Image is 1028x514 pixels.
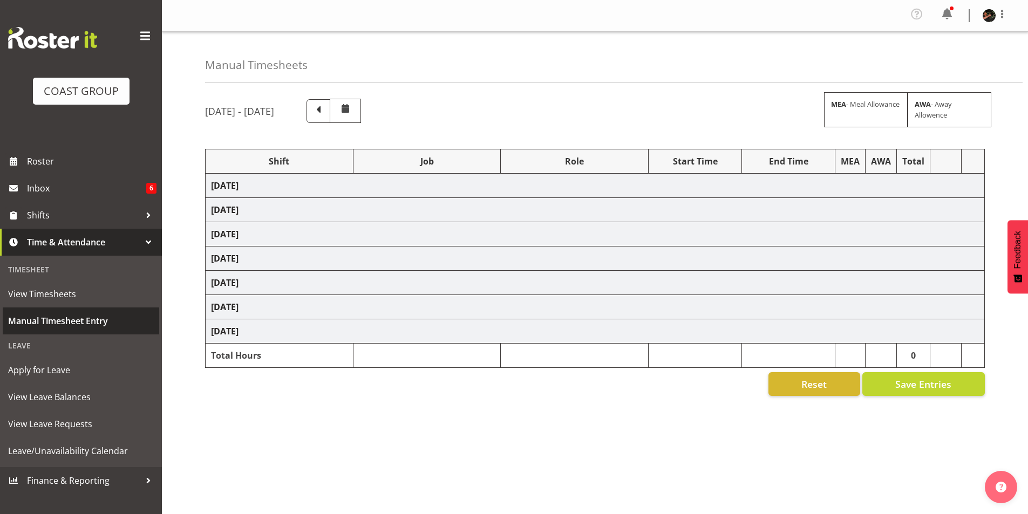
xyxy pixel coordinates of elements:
[862,372,985,396] button: Save Entries
[3,357,159,383] a: Apply for Leave
[871,155,891,168] div: AWA
[908,92,991,127] div: - Away Allowence
[654,155,736,168] div: Start Time
[3,280,159,307] a: View Timesheets
[824,92,908,127] div: - Meal Allowance
[8,362,154,378] span: Apply for Leave
[8,443,154,459] span: Leave/Unavailability Calendar
[146,183,156,194] span: 6
[8,416,154,432] span: View Leave Requests
[996,482,1006,492] img: help-xxl-2.png
[8,27,97,49] img: Rosterit website logo
[1007,220,1028,293] button: Feedback - Show survey
[27,234,140,250] span: Time & Attendance
[801,377,827,391] span: Reset
[206,295,985,319] td: [DATE]
[3,437,159,464] a: Leave/Unavailability Calendar
[27,153,156,169] span: Roster
[206,222,985,246] td: [DATE]
[506,155,643,168] div: Role
[1013,231,1023,269] span: Feedback
[3,334,159,357] div: Leave
[8,389,154,405] span: View Leave Balances
[831,99,846,109] strong: MEA
[915,99,931,109] strong: AWA
[3,410,159,437] a: View Leave Requests
[359,155,495,168] div: Job
[3,383,159,410] a: View Leave Balances
[3,258,159,280] div: Timesheet
[206,319,985,344] td: [DATE]
[897,344,930,368] td: 0
[44,83,119,99] div: COAST GROUP
[8,313,154,329] span: Manual Timesheet Entry
[768,372,860,396] button: Reset
[8,286,154,302] span: View Timesheets
[205,105,274,117] h5: [DATE] - [DATE]
[747,155,829,168] div: End Time
[211,155,348,168] div: Shift
[27,207,140,223] span: Shifts
[841,155,860,168] div: MEA
[983,9,996,22] img: alan-burrowsbb943395863b3ae7062c263e1c991831.png
[3,307,159,334] a: Manual Timesheet Entry
[27,180,146,196] span: Inbox
[206,344,353,368] td: Total Hours
[205,59,308,71] h4: Manual Timesheets
[206,174,985,198] td: [DATE]
[27,472,140,489] span: Finance & Reporting
[206,198,985,222] td: [DATE]
[895,377,951,391] span: Save Entries
[206,271,985,295] td: [DATE]
[902,155,924,168] div: Total
[206,246,985,271] td: [DATE]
